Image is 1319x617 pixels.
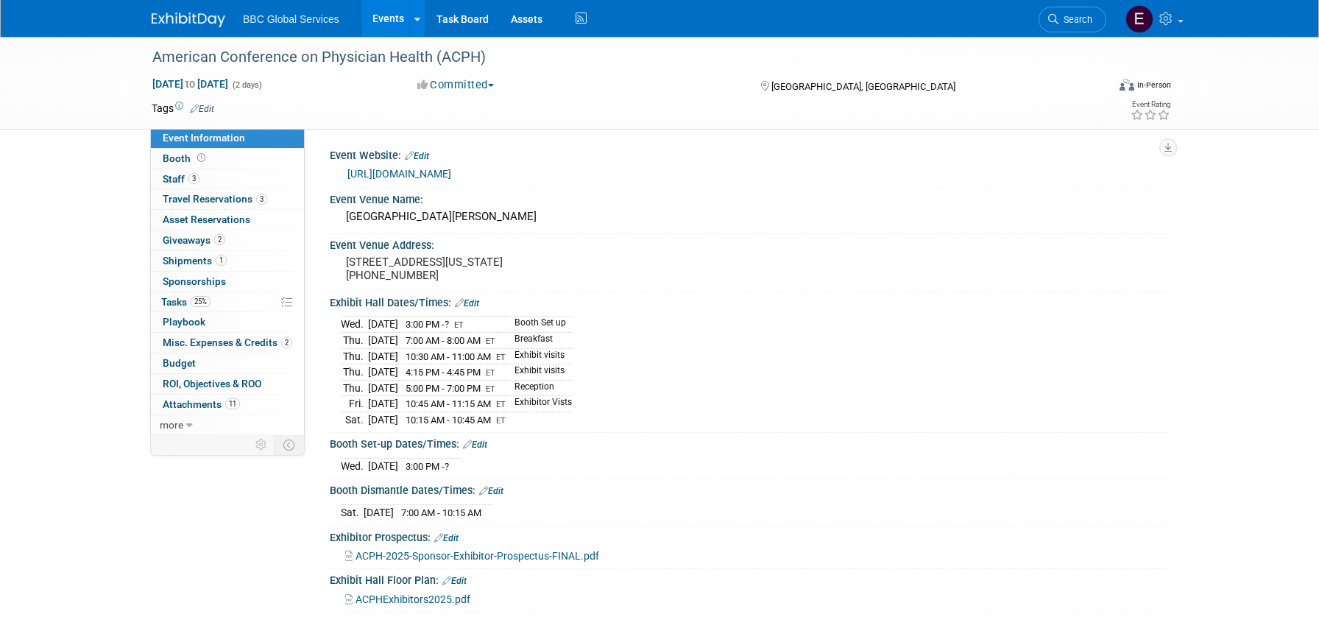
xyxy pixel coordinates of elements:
[345,550,599,562] a: ACPH-2025-Sponsor-Exhibitor-Prospectus-FINAL.pdf
[160,419,183,431] span: more
[161,296,211,308] span: Tasks
[341,380,368,396] td: Thu.
[341,317,368,333] td: Wed.
[225,398,240,409] span: 11
[368,364,398,381] td: [DATE]
[341,333,368,349] td: Thu.
[406,335,481,346] span: 7:00 AM - 8:00 AM
[341,205,1156,228] div: [GEOGRAPHIC_DATA][PERSON_NAME]
[243,13,339,25] span: BBC Global Services
[163,173,199,185] span: Staff
[1136,80,1171,91] div: In-Person
[368,333,398,349] td: [DATE]
[445,461,449,472] span: ?
[330,234,1167,253] div: Event Venue Address:
[256,194,267,205] span: 3
[506,396,572,412] td: Exhibitor Vists
[216,255,227,266] span: 1
[356,550,599,562] span: ACPH-2025-Sponsor-Exhibitor-Prospectus-FINAL.pdf
[368,458,398,473] td: [DATE]
[406,461,449,472] span: 3:00 PM -
[445,319,449,330] span: ?
[163,132,245,144] span: Event Information
[151,251,304,271] a: Shipments1
[406,351,491,362] span: 10:30 AM - 11:00 AM
[151,333,304,353] a: Misc. Expenses & Credits2
[151,128,304,148] a: Event Information
[1131,101,1170,108] div: Event Rating
[506,317,572,333] td: Booth Set up
[163,316,205,328] span: Playbook
[356,593,470,605] span: ACPHExhibitors2025.pdf
[163,336,292,348] span: Misc. Expenses & Credits
[341,348,368,364] td: Thu.
[190,104,214,114] a: Edit
[152,13,225,27] img: ExhibitDay
[341,396,368,412] td: Fri.
[231,80,262,90] span: (2 days)
[191,296,211,307] span: 25%
[151,230,304,250] a: Giveaways2
[163,275,226,287] span: Sponsorships
[330,569,1167,588] div: Exhibit Hall Floor Plan:
[330,292,1167,311] div: Exhibit Hall Dates/Times:
[496,416,506,426] span: ET
[454,320,464,330] span: ET
[401,507,481,518] span: 7:00 AM - 10:15 AM
[479,486,503,496] a: Edit
[188,173,199,184] span: 3
[163,398,240,410] span: Attachments
[163,152,208,164] span: Booth
[771,81,955,92] span: [GEOGRAPHIC_DATA], [GEOGRAPHIC_DATA]
[406,383,481,394] span: 5:00 PM - 7:00 PM
[163,378,261,389] span: ROI, Objectives & ROO
[163,193,267,205] span: Travel Reservations
[341,458,368,473] td: Wed.
[506,333,572,349] td: Breakfast
[341,505,364,521] td: Sat.
[406,319,451,330] span: 3:00 PM -
[249,435,275,454] td: Personalize Event Tab Strip
[147,44,1084,71] div: American Conference on Physician Health (ACPH)
[151,169,304,189] a: Staff3
[368,348,398,364] td: [DATE]
[151,189,304,209] a: Travel Reservations3
[405,151,429,161] a: Edit
[1120,79,1134,91] img: Format-Inperson.png
[152,77,229,91] span: [DATE] [DATE]
[151,272,304,292] a: Sponsorships
[496,400,506,409] span: ET
[506,380,572,396] td: Reception
[434,533,459,543] a: Edit
[368,412,398,427] td: [DATE]
[163,357,196,369] span: Budget
[496,353,506,362] span: ET
[341,364,368,381] td: Thu.
[330,526,1167,546] div: Exhibitor Prospectus:
[281,337,292,348] span: 2
[194,152,208,163] span: Booth not reserved yet
[442,576,467,586] a: Edit
[406,367,481,378] span: 4:15 PM - 4:45 PM
[330,479,1167,498] div: Booth Dismantle Dates/Times:
[151,395,304,415] a: Attachments11
[346,255,662,282] pre: [STREET_ADDRESS][US_STATE] [PHONE_NUMBER]
[151,353,304,373] a: Budget
[163,234,225,246] span: Giveaways
[506,348,572,364] td: Exhibit visits
[214,234,225,245] span: 2
[151,312,304,332] a: Playbook
[486,336,495,346] span: ET
[1039,7,1106,32] a: Search
[486,368,495,378] span: ET
[151,374,304,394] a: ROI, Objectives & ROO
[406,398,491,409] span: 10:45 AM - 11:15 AM
[330,433,1167,452] div: Booth Set-up Dates/Times:
[330,188,1167,207] div: Event Venue Name:
[486,384,495,394] span: ET
[347,168,451,180] a: [URL][DOMAIN_NAME]
[163,255,227,267] span: Shipments
[1019,77,1171,99] div: Event Format
[364,505,394,521] td: [DATE]
[330,144,1167,163] div: Event Website:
